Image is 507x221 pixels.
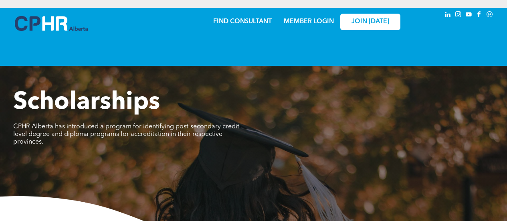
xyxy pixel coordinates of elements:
span: JOIN [DATE] [351,18,389,26]
span: CPHR Alberta has introduced a program for identifying post-secondary credit-level degree and dipl... [13,124,241,145]
a: linkedin [444,10,452,21]
img: A blue and white logo for cp alberta [15,16,88,31]
a: instagram [454,10,463,21]
a: Social network [485,10,494,21]
a: JOIN [DATE] [340,14,400,30]
a: youtube [465,10,473,21]
a: facebook [475,10,484,21]
span: Scholarships [13,91,160,115]
a: FIND CONSULTANT [213,18,272,25]
a: MEMBER LOGIN [284,18,334,25]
